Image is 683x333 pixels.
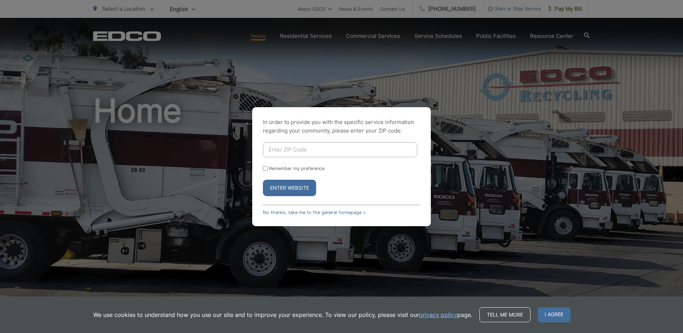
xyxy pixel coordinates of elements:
[93,310,472,319] p: We use cookies to understand how you use our site and to improve your experience. To view our pol...
[263,142,417,157] input: Enter ZIP Code
[263,118,420,135] p: In order to provide you with the specific service information regarding your community, please en...
[263,180,316,196] button: Enter Website
[538,307,570,322] span: I agree
[479,307,530,322] a: Tell me more
[269,166,324,171] label: Remember my preference
[419,310,457,319] a: privacy policy
[263,210,366,215] a: No thanks, take me to the general homepage >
